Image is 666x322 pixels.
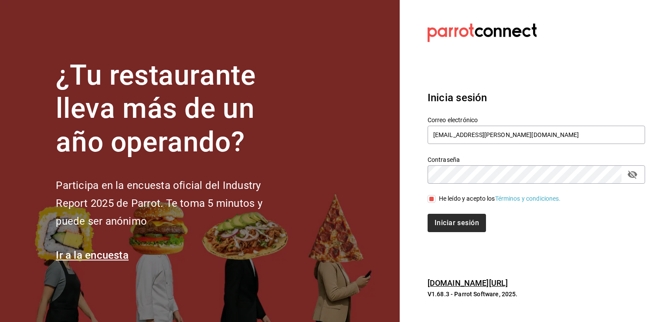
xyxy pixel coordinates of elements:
[495,195,561,202] a: Términos y condiciones.
[56,249,129,261] a: Ir a la encuesta
[439,194,561,203] div: He leído y acepto los
[625,167,640,182] button: passwordField
[428,90,645,106] h3: Inicia sesión
[428,116,645,123] label: Correo electrónico
[428,290,645,298] p: V1.68.3 - Parrot Software, 2025.
[428,278,508,288] a: [DOMAIN_NAME][URL]
[56,59,291,159] h1: ¿Tu restaurante lleva más de un año operando?
[56,177,291,230] h2: Participa en la encuesta oficial del Industry Report 2025 de Parrot. Te toma 5 minutos y puede se...
[428,214,486,232] button: Iniciar sesión
[428,126,645,144] input: Ingresa tu correo electrónico
[428,156,645,162] label: Contraseña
